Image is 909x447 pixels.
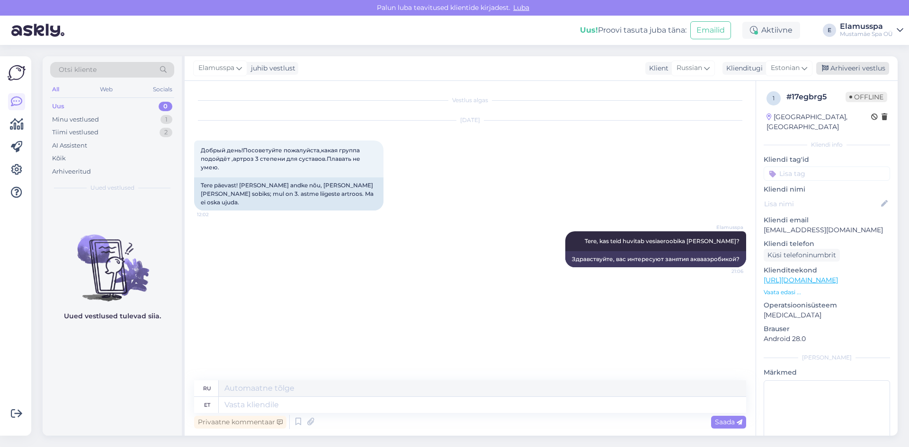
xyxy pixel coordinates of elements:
[764,167,890,181] input: Lisa tag
[580,26,598,35] b: Uus!
[203,380,211,396] div: ru
[773,95,775,102] span: 1
[247,63,295,73] div: juhib vestlust
[840,23,893,30] div: Elamusspa
[645,63,668,73] div: Klient
[204,397,210,413] div: et
[786,91,846,103] div: # 17egbrg5
[565,251,746,267] div: Здравствуйте, вас интересуют занятия аквааэробикой?
[764,324,890,334] p: Brauser
[690,21,731,39] button: Emailid
[764,239,890,249] p: Kliendi telefon
[151,83,174,96] div: Socials
[52,167,91,176] div: Arhiveeritud
[846,92,887,102] span: Offline
[52,102,64,111] div: Uus
[64,311,161,321] p: Uued vestlused tulevad siia.
[98,83,115,96] div: Web
[764,276,838,284] a: [URL][DOMAIN_NAME]
[840,30,893,38] div: Mustamäe Spa OÜ
[764,215,890,225] p: Kliendi email
[766,112,871,132] div: [GEOGRAPHIC_DATA], [GEOGRAPHIC_DATA]
[194,116,746,124] div: [DATE]
[708,268,743,275] span: 21:06
[197,211,232,218] span: 12:02
[708,224,743,231] span: Elamusspa
[742,22,800,39] div: Aktiivne
[764,184,890,194] p: Kliendi nimi
[510,3,532,12] span: Luba
[764,265,890,275] p: Klienditeekond
[585,237,740,245] span: Tere, kas teid huvitab vesiaeroobika [PERSON_NAME]?
[43,218,182,303] img: No chats
[764,155,890,165] p: Kliendi tag'id
[194,96,746,105] div: Vestlus algas
[50,83,61,96] div: All
[764,334,890,344] p: Android 28.0
[52,115,99,124] div: Minu vestlused
[198,63,234,73] span: Elamusspa
[201,147,362,171] span: Добрый день!Посоветуйте пожалуйста,какая группа подойдёт ,артроз 3 степени для суставов.Плавать н...
[59,65,97,75] span: Otsi kliente
[764,368,890,377] p: Märkmed
[764,249,840,262] div: Küsi telefoninumbrit
[52,154,66,163] div: Kõik
[194,177,383,210] div: Tere päevast! [PERSON_NAME] andke nõu, [PERSON_NAME] [PERSON_NAME] sobiks; mul on 3. astme liiges...
[764,225,890,235] p: [EMAIL_ADDRESS][DOMAIN_NAME]
[160,128,172,137] div: 2
[677,63,702,73] span: Russian
[52,128,98,137] div: Tiimi vestlused
[722,63,763,73] div: Klienditugi
[194,416,286,429] div: Privaatne kommentaar
[764,353,890,362] div: [PERSON_NAME]
[840,23,903,38] a: ElamusspaMustamäe Spa OÜ
[715,418,742,426] span: Saada
[160,115,172,124] div: 1
[90,184,134,192] span: Uued vestlused
[823,24,836,37] div: E
[771,63,800,73] span: Estonian
[8,64,26,82] img: Askly Logo
[764,140,890,149] div: Kliendi info
[764,199,879,209] input: Lisa nimi
[764,288,890,297] p: Vaata edasi ...
[764,310,890,320] p: [MEDICAL_DATA]
[52,141,87,150] div: AI Assistent
[816,62,889,75] div: Arhiveeri vestlus
[159,102,172,111] div: 0
[580,25,686,36] div: Proovi tasuta juba täna:
[764,300,890,310] p: Operatsioonisüsteem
